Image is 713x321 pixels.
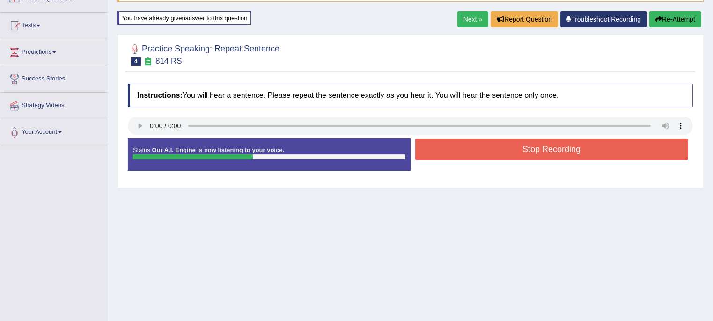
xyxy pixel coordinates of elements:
strong: Our A.I. Engine is now listening to your voice. [152,146,284,153]
span: 4 [131,57,141,66]
small: Exam occurring question [143,57,153,66]
h4: You will hear a sentence. Please repeat the sentence exactly as you hear it. You will hear the se... [128,84,693,107]
a: Your Account [0,119,107,143]
a: Predictions [0,39,107,63]
div: Status: [128,138,411,171]
a: Success Stories [0,66,107,89]
h2: Practice Speaking: Repeat Sentence [128,42,279,66]
a: Strategy Videos [0,93,107,116]
b: Instructions: [137,91,183,99]
small: 814 RS [155,57,182,66]
button: Report Question [491,11,558,27]
button: Stop Recording [415,139,689,160]
button: Re-Attempt [649,11,701,27]
a: Troubleshoot Recording [560,11,647,27]
div: You have already given answer to this question [117,11,251,25]
a: Tests [0,13,107,36]
a: Next » [457,11,488,27]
